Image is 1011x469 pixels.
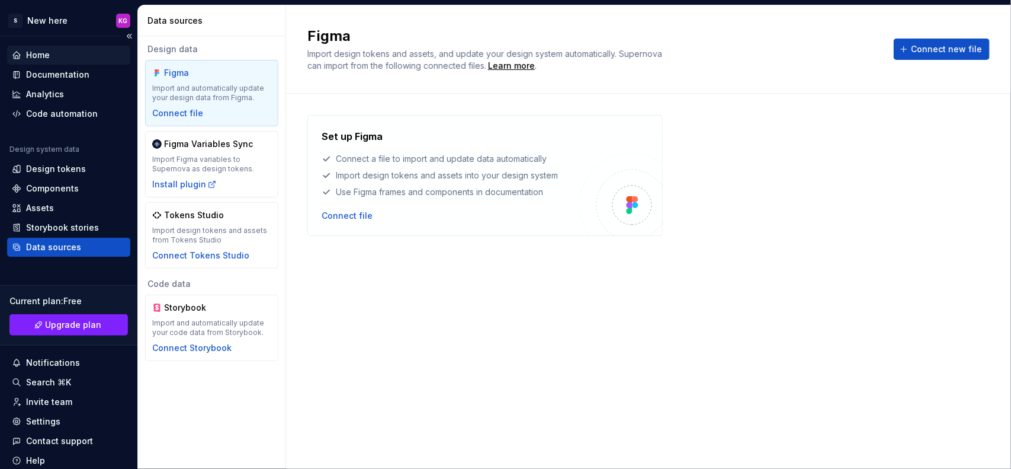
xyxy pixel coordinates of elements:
div: Design data [145,43,278,55]
div: Import and automatically update your design data from Figma. [152,84,271,103]
h4: Set up Figma [322,129,383,143]
div: Notifications [26,357,80,369]
button: Connect new file [894,39,990,60]
div: Home [26,49,50,61]
div: Assets [26,202,54,214]
button: Connect file [152,107,203,119]
button: Connect file [322,210,373,222]
a: Invite team [7,393,130,411]
div: Analytics [26,88,64,100]
a: Components [7,179,130,198]
div: Help [26,455,45,467]
button: Connect Tokens Studio [152,250,249,261]
div: Import Figma variables to Supernova as design tokens. [152,155,271,174]
div: Storybook [164,302,221,314]
div: New here [27,15,68,27]
div: Figma [164,67,221,79]
a: Home [7,46,130,65]
div: Invite team [26,396,72,408]
div: Code data [145,278,278,290]
a: Storybook stories [7,218,130,237]
div: Components [26,183,79,194]
div: Data sources [147,15,281,27]
div: Contact support [26,435,93,447]
span: Connect new file [911,43,982,55]
a: StorybookImport and automatically update your code data from Storybook.Connect Storybook [145,295,278,361]
button: Connect Storybook [152,342,232,354]
div: Settings [26,416,60,427]
a: Assets [7,199,130,218]
div: Current plan : Free [9,295,128,307]
button: SNew hereKG [2,8,135,33]
a: Design tokens [7,159,130,178]
span: Upgrade plan [46,319,102,331]
div: Documentation [26,69,89,81]
div: S [8,14,23,28]
a: Data sources [7,238,130,257]
div: Use Figma frames and components in documentation [322,186,580,198]
a: Figma Variables SyncImport Figma variables to Supernova as design tokens.Install plugin [145,131,278,197]
div: Code automation [26,108,98,120]
a: Learn more [488,60,535,72]
button: Contact support [7,432,130,451]
div: Storybook stories [26,222,99,234]
a: Settings [7,412,130,431]
h2: Figma [307,27,880,46]
a: FigmaImport and automatically update your design data from Figma.Connect file [145,60,278,126]
div: Tokens Studio [164,209,224,221]
a: Analytics [7,85,130,104]
div: Design tokens [26,163,86,175]
a: Code automation [7,104,130,123]
div: Connect a file to import and update data automatically [322,153,580,165]
div: KG [119,16,128,25]
a: Tokens StudioImport design tokens and assets from Tokens StudioConnect Tokens Studio [145,202,278,269]
span: . [486,62,537,71]
a: Upgrade plan [9,314,128,336]
button: Install plugin [152,178,217,190]
span: Import design tokens and assets, and update your design system automatically. Supernova can impor... [307,49,665,71]
button: Search ⌘K [7,373,130,392]
div: Import design tokens and assets into your design system [322,170,580,181]
div: Design system data [9,145,79,154]
a: Documentation [7,65,130,84]
button: Notifications [7,353,130,372]
div: Data sources [26,241,81,253]
div: Search ⌘K [26,377,71,388]
button: Collapse sidebar [121,28,137,44]
div: Import design tokens and assets from Tokens Studio [152,226,271,245]
div: Import and automatically update your code data from Storybook. [152,318,271,337]
div: Figma Variables Sync [164,138,253,150]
